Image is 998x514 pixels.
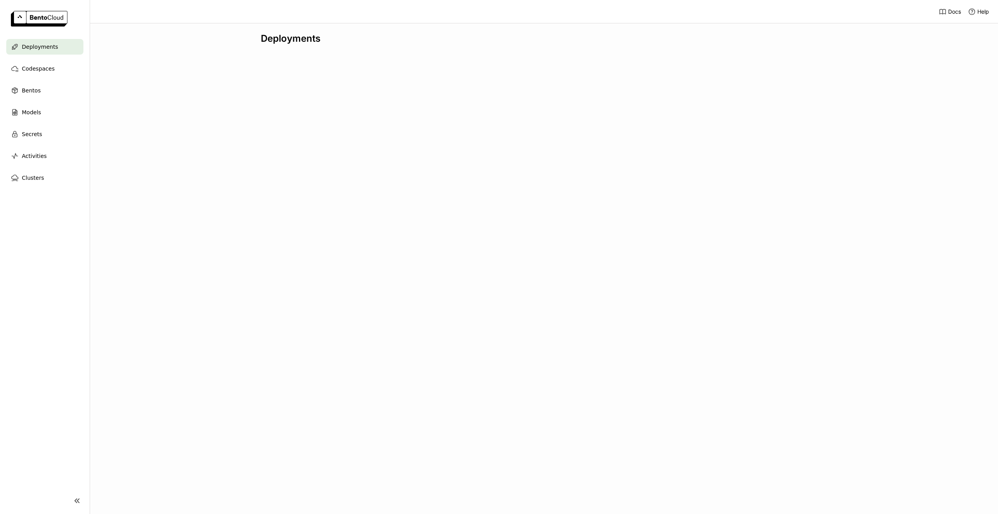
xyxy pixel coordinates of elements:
span: Deployments [22,42,58,51]
a: Bentos [6,83,83,98]
span: Models [22,108,41,117]
span: Activities [22,151,47,161]
span: Clusters [22,173,44,183]
span: Help [977,8,989,15]
a: Models [6,105,83,120]
span: Bentos [22,86,41,95]
a: Docs [939,8,961,16]
div: Help [968,8,989,16]
div: Deployments [261,33,827,44]
span: Docs [948,8,961,15]
a: Clusters [6,170,83,186]
span: Secrets [22,129,42,139]
img: logo [11,11,67,27]
a: Activities [6,148,83,164]
span: Codespaces [22,64,55,73]
a: Secrets [6,126,83,142]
